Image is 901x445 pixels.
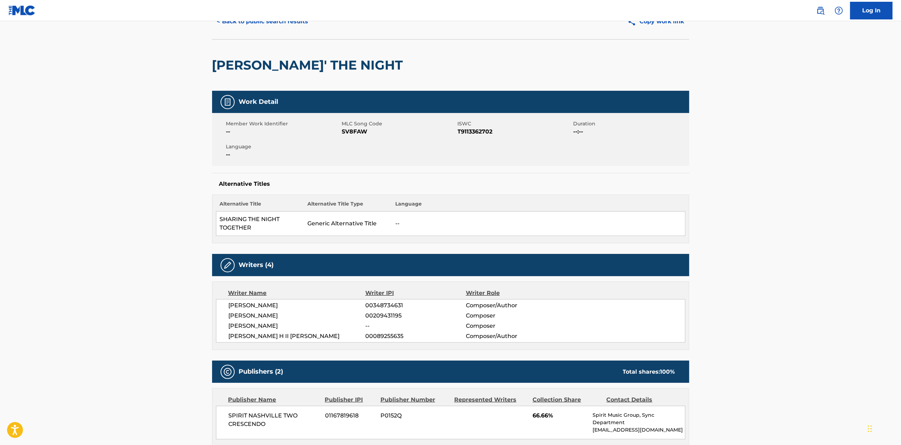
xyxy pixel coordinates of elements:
[458,127,572,136] span: T9113362702
[304,200,392,212] th: Alternative Title Type
[219,180,682,188] h5: Alternative Titles
[850,2,893,19] a: Log In
[813,4,828,18] a: Public Search
[8,5,36,16] img: MLC Logo
[229,311,366,320] span: [PERSON_NAME]
[573,127,687,136] span: --:--
[623,13,689,30] button: Copy work link
[623,368,675,376] div: Total shares:
[226,143,340,150] span: Language
[832,4,846,18] div: Help
[533,411,587,420] span: 66.66%
[216,212,304,236] td: SHARING THE NIGHT TOGETHER
[304,212,392,236] td: Generic Alternative Title
[365,301,465,310] span: 00348734631
[325,396,375,404] div: Publisher IPI
[226,120,340,127] span: Member Work Identifier
[466,289,557,297] div: Writer Role
[835,6,843,15] img: help
[342,120,456,127] span: MLC Song Code
[380,411,449,420] span: P0152Q
[229,411,320,428] span: SPIRIT NASHVILLE TWO CRESCENDO
[466,322,557,330] span: Composer
[627,17,640,26] img: Copy work link
[392,200,685,212] th: Language
[226,127,340,136] span: --
[325,411,375,420] span: 01167819618
[239,261,274,269] h5: Writers (4)
[593,426,685,434] p: [EMAIL_ADDRESS][DOMAIN_NAME]
[239,368,283,376] h5: Publishers (2)
[365,289,466,297] div: Writer IPI
[454,396,527,404] div: Represented Writers
[342,127,456,136] span: SV8FAW
[228,289,366,297] div: Writer Name
[380,396,449,404] div: Publisher Number
[229,301,366,310] span: [PERSON_NAME]
[466,301,557,310] span: Composer/Author
[226,150,340,159] span: --
[365,311,465,320] span: 00209431195
[216,200,304,212] th: Alternative Title
[239,98,278,106] h5: Work Detail
[392,212,685,236] td: --
[573,120,687,127] span: Duration
[868,418,872,439] div: Drag
[660,368,675,375] span: 100 %
[229,332,366,340] span: [PERSON_NAME] H II [PERSON_NAME]
[466,311,557,320] span: Composer
[365,332,465,340] span: 00089255635
[816,6,825,15] img: search
[866,411,901,445] iframe: Chat Widget
[458,120,572,127] span: ISWC
[212,13,313,30] button: < Back to public search results
[466,332,557,340] span: Composer/Author
[365,322,465,330] span: --
[212,57,407,73] h2: [PERSON_NAME]' THE NIGHT
[223,368,232,376] img: Publishers
[223,98,232,106] img: Work Detail
[228,396,320,404] div: Publisher Name
[229,322,366,330] span: [PERSON_NAME]
[593,411,685,426] p: Spirit Music Group, Sync Department
[223,261,232,269] img: Writers
[607,396,675,404] div: Contact Details
[533,396,601,404] div: Collection Share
